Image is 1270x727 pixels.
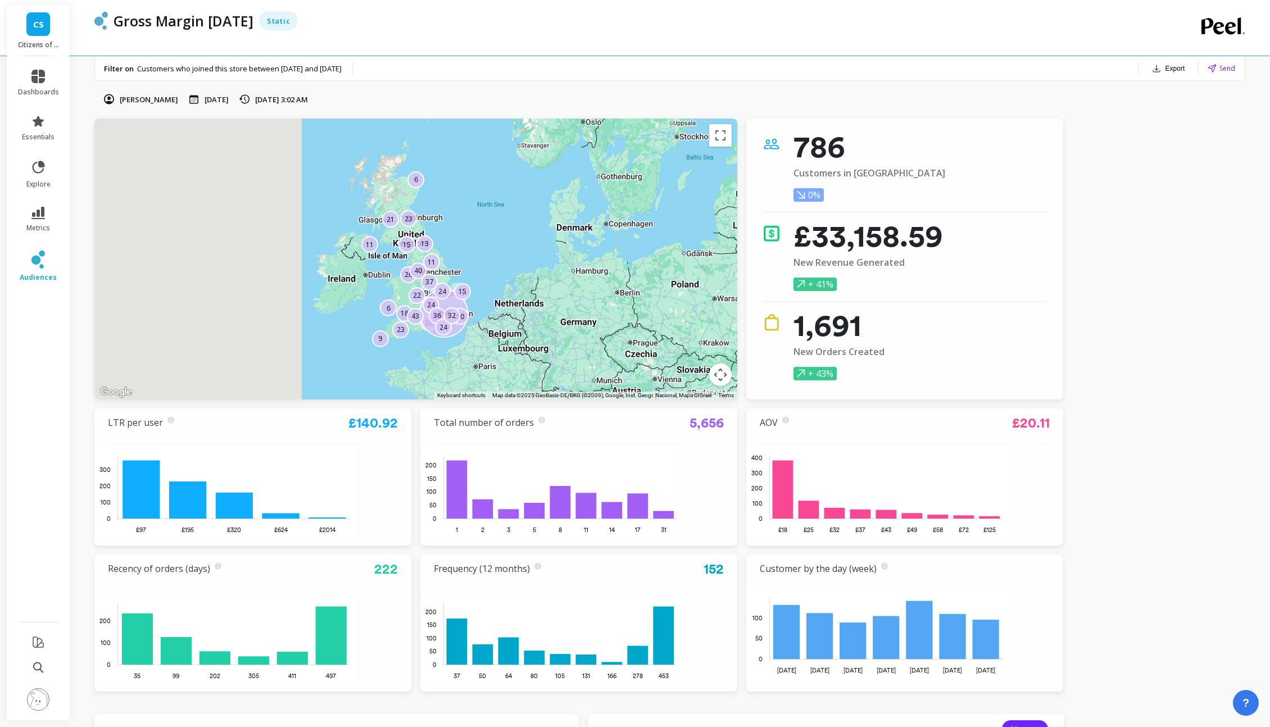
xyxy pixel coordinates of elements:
img: profile picture [27,688,49,711]
p: Gross Margin April 2024 [114,11,253,30]
p: 786 [793,135,945,158]
a: LTR per user [108,416,163,429]
p: 23 [405,214,412,224]
span: CS [33,18,44,31]
p: 23 [397,325,405,334]
p: 43 [411,311,419,321]
span: essentials [22,133,55,142]
p: 24 [439,322,447,332]
p: 0% [793,188,824,202]
span: ? [1242,695,1249,711]
p: 40 [414,266,422,275]
p: 1,691 [793,314,885,337]
p: 18 [401,308,409,318]
p: 11 [428,257,436,267]
p: 6 [414,175,418,184]
a: £140.92 [348,415,398,431]
button: Keyboard shortcuts [437,392,486,399]
p: 22 [413,290,421,300]
p: 32 [448,311,456,320]
p: 10 [456,312,464,321]
p: Customers in [GEOGRAPHIC_DATA] [793,168,945,178]
a: Terms [718,392,734,398]
span: Send [1219,63,1235,74]
span: Customers who joined this store between [DATE] and [DATE] [137,63,342,74]
p: 36 [433,311,441,320]
p: + 41% [793,278,837,291]
p: New Orders Created [793,347,885,357]
a: AOV [760,416,778,429]
a: Recency of orders (days) [108,562,210,575]
a: Frequency (12 months) [434,562,530,575]
p: [PERSON_NAME] [120,94,178,104]
span: explore [26,180,51,189]
span: dashboards [18,88,59,97]
p: £33,158.59 [793,225,943,247]
p: [DATE] [205,94,229,104]
span: audiences [20,273,57,282]
p: 37 [425,277,433,287]
a: Customer by the day (week) [760,562,877,575]
img: header icon [94,12,108,30]
span: metrics [26,224,50,233]
a: Total number of orders [434,416,534,429]
a: Open this area in Google Maps (opens a new window) [97,385,134,399]
span: Map data ©2025 GeoBasis-DE/BKG (©2009), Google, Inst. Geogr. Nacional, Mapa GISrael [492,392,711,398]
p: 6 [387,303,391,313]
p: New Revenue Generated [793,257,943,267]
img: icon [763,225,780,242]
p: Filter on [104,63,134,74]
button: Map camera controls [709,363,732,386]
p: 9 [378,334,382,343]
p: 21 [387,215,394,224]
p: + 43% [793,367,837,380]
a: 152 [704,561,724,577]
div: Static [259,11,298,30]
img: Google [97,385,134,399]
p: Citizens of Soil [18,40,59,49]
button: Export [1147,61,1190,76]
p: [DATE] 3:02 AM [255,94,308,104]
a: 222 [374,561,398,577]
p: 11 [366,240,374,249]
img: icon [763,314,780,331]
p: 24 [438,287,446,296]
button: Toggle fullscreen view [709,124,732,147]
p: 210 [438,308,450,318]
p: 24 [427,300,435,310]
button: ? [1233,690,1259,716]
button: Send [1208,63,1235,74]
p: 15 [403,240,411,249]
a: £20.11 [1012,415,1050,431]
img: icon [763,135,780,152]
p: 15 [459,287,466,296]
p: 13 [421,239,429,248]
p: 26 [405,270,412,279]
a: 5,656 [690,415,724,431]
